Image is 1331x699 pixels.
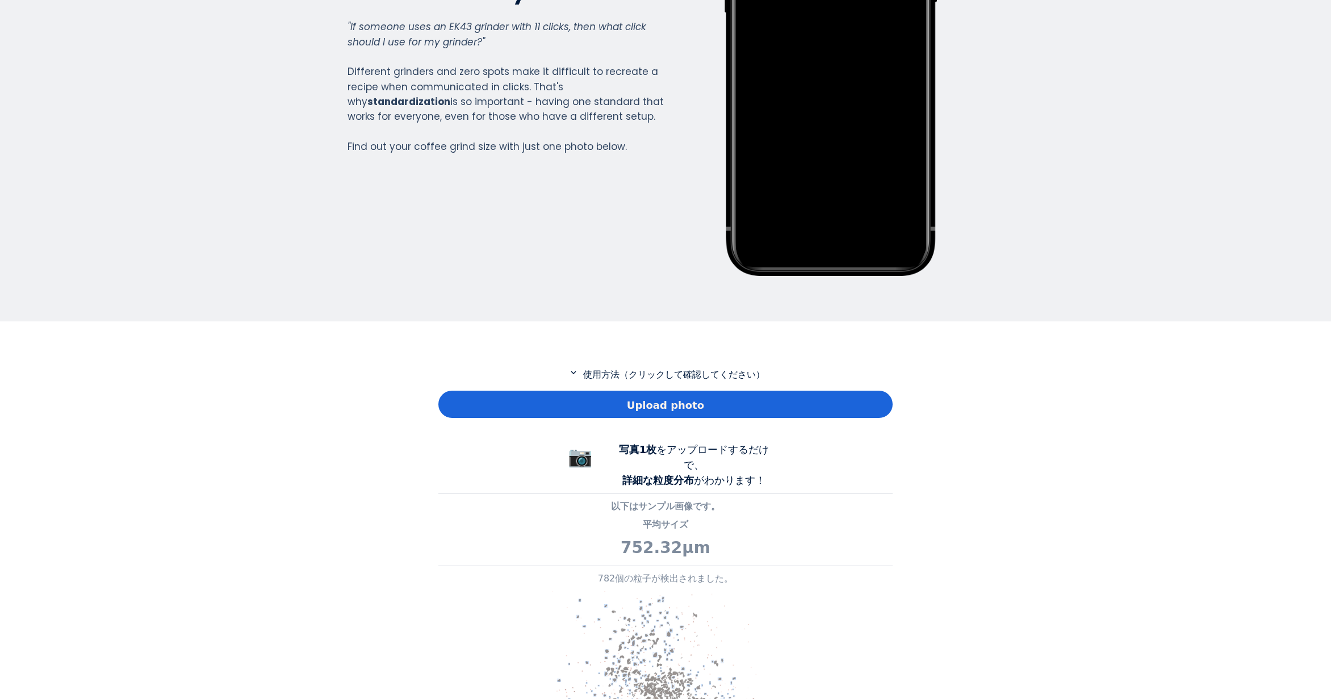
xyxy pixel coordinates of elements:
span: 📷 [568,445,593,468]
div: Different grinders and zero spots make it difficult to recreate a recipe when communicated in cli... [348,19,664,154]
span: Upload photo [627,397,704,413]
mat-icon: expand_more [567,367,580,378]
p: 752.32μm [438,536,893,560]
p: 平均サイズ [438,518,893,531]
p: 使用方法（クリックして確認してください） [438,367,893,382]
p: 以下はサンプル画像です。 [438,500,893,513]
div: をアップロードするだけで、 がわかります！ [609,442,779,488]
b: 詳細な粒度分布 [622,474,694,486]
strong: standardization [367,95,450,108]
b: 写真1枚 [619,443,657,455]
p: 782個の粒子が検出されました。 [438,572,893,585]
em: "If someone uses an EK43 grinder with 11 clicks, then what click should I use for my grinder?" [348,20,646,48]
